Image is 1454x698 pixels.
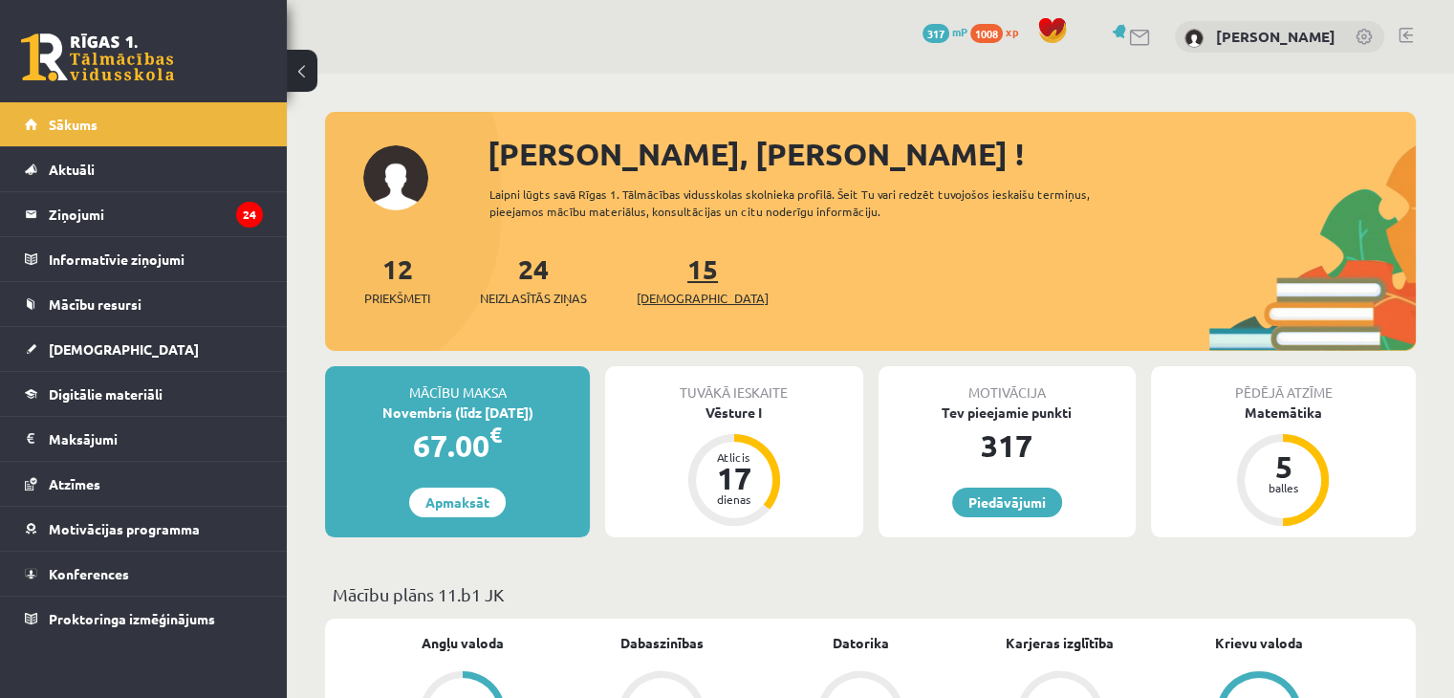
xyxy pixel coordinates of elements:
div: 67.00 [325,423,590,469]
div: Motivācija [879,366,1136,403]
span: xp [1006,24,1018,39]
span: Aktuāli [49,161,95,178]
span: Atzīmes [49,475,100,492]
a: 12Priekšmeti [364,251,430,308]
a: Atzīmes [25,462,263,506]
div: [PERSON_NAME], [PERSON_NAME] ! [488,131,1416,177]
a: 15[DEMOGRAPHIC_DATA] [637,251,769,308]
a: Ziņojumi24 [25,192,263,236]
div: Matemātika [1151,403,1416,423]
div: Novembris (līdz [DATE]) [325,403,590,423]
span: Konferences [49,565,129,582]
a: Rīgas 1. Tālmācības vidusskola [21,33,174,81]
a: Proktoringa izmēģinājums [25,597,263,641]
a: Datorika [833,633,889,653]
a: Maksājumi [25,417,263,461]
a: Piedāvājumi [952,488,1062,517]
a: 1008 xp [970,24,1028,39]
a: 24Neizlasītās ziņas [480,251,587,308]
legend: Ziņojumi [49,192,263,236]
span: Sākums [49,116,98,133]
a: Vēsture I Atlicis 17 dienas [605,403,862,529]
div: Laipni lūgts savā Rīgas 1. Tālmācības vidusskolas skolnieka profilā. Šeit Tu vari redzēt tuvojošo... [489,185,1144,220]
div: 17 [705,463,763,493]
span: [DEMOGRAPHIC_DATA] [49,340,199,358]
a: Aktuāli [25,147,263,191]
a: Angļu valoda [422,633,504,653]
span: € [489,421,502,448]
a: Krievu valoda [1215,633,1303,653]
a: Apmaksāt [409,488,506,517]
a: Matemātika 5 balles [1151,403,1416,529]
a: Informatīvie ziņojumi [25,237,263,281]
legend: Maksājumi [49,417,263,461]
a: [DEMOGRAPHIC_DATA] [25,327,263,371]
div: Pēdējā atzīme [1151,366,1416,403]
span: Mācību resursi [49,295,141,313]
span: Digitālie materiāli [49,385,163,403]
a: Motivācijas programma [25,507,263,551]
div: Vēsture I [605,403,862,423]
span: Proktoringa izmēģinājums [49,610,215,627]
div: Tuvākā ieskaite [605,366,862,403]
a: Digitālie materiāli [25,372,263,416]
a: [PERSON_NAME] [1216,27,1335,46]
i: 24 [236,202,263,228]
a: Karjeras izglītība [1006,633,1114,653]
p: Mācību plāns 11.b1 JK [333,581,1408,607]
a: Sākums [25,102,263,146]
a: 317 mP [922,24,967,39]
div: 317 [879,423,1136,469]
span: Motivācijas programma [49,520,200,537]
a: Dabaszinības [620,633,704,653]
legend: Informatīvie ziņojumi [49,237,263,281]
div: 5 [1254,451,1312,482]
a: Mācību resursi [25,282,263,326]
div: dienas [705,493,763,505]
div: Mācību maksa [325,366,590,403]
img: Alvis Buģis [1184,29,1204,48]
span: 1008 [970,24,1003,43]
div: Tev pieejamie punkti [879,403,1136,423]
span: mP [952,24,967,39]
div: Atlicis [705,451,763,463]
a: Konferences [25,552,263,596]
span: [DEMOGRAPHIC_DATA] [637,289,769,308]
span: Priekšmeti [364,289,430,308]
span: Neizlasītās ziņas [480,289,587,308]
div: balles [1254,482,1312,493]
span: 317 [922,24,949,43]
